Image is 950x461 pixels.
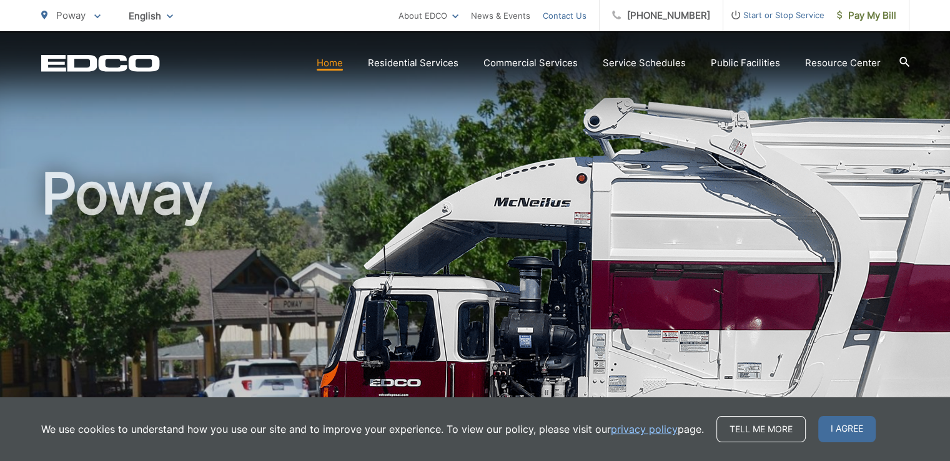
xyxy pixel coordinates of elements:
[41,422,704,437] p: We use cookies to understand how you use our site and to improve your experience. To view our pol...
[483,56,578,71] a: Commercial Services
[611,422,678,437] a: privacy policy
[837,8,896,23] span: Pay My Bill
[603,56,686,71] a: Service Schedules
[41,54,160,72] a: EDCD logo. Return to the homepage.
[119,5,182,27] span: English
[543,8,586,23] a: Contact Us
[398,8,458,23] a: About EDCO
[317,56,343,71] a: Home
[805,56,881,71] a: Resource Center
[711,56,780,71] a: Public Facilities
[471,8,530,23] a: News & Events
[368,56,458,71] a: Residential Services
[56,9,86,21] span: Poway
